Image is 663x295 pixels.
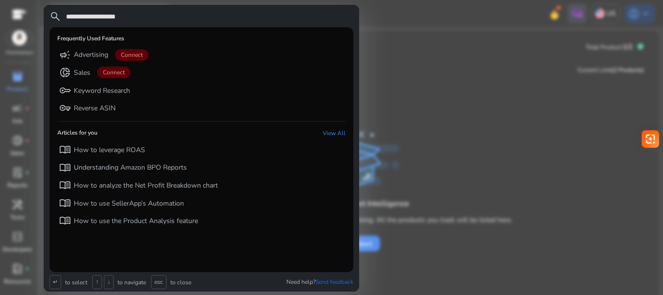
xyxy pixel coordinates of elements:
p: Advertising [74,50,108,60]
span: campaign [59,49,71,61]
span: menu_book [59,179,71,191]
span: donut_small [59,67,71,78]
p: Need help? [286,278,353,286]
span: key [59,85,71,96]
span: vpn_key [59,102,71,114]
p: Reverse ASIN [74,104,116,113]
span: esc [151,275,166,289]
span: ↵ [50,275,61,289]
p: to select [63,278,87,286]
p: Understanding Amazon BPO Reports [74,163,187,173]
a: View All [323,129,346,137]
p: How to leverage ROAS [74,145,145,155]
span: menu_book [59,162,71,174]
span: ↓ [104,275,114,289]
h6: Frequently Used Features [57,35,124,42]
span: Connect [97,67,131,78]
span: ↑ [92,275,102,289]
span: search [50,11,61,22]
span: Connect [115,49,149,61]
p: to navigate [116,278,146,286]
p: How to use the Product Analysis feature [74,216,198,226]
p: to close [168,278,191,286]
p: How to use SellerApp’s Automation [74,199,184,208]
h6: Articles for you [57,129,98,137]
span: menu_book [59,144,71,156]
p: Sales [74,68,90,78]
span: menu_book [59,197,71,209]
span: Send feedback [315,278,353,286]
p: How to analyze the Net Profit Breakdown chart [74,181,218,191]
span: menu_book [59,215,71,226]
p: Keyword Research [74,86,130,96]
